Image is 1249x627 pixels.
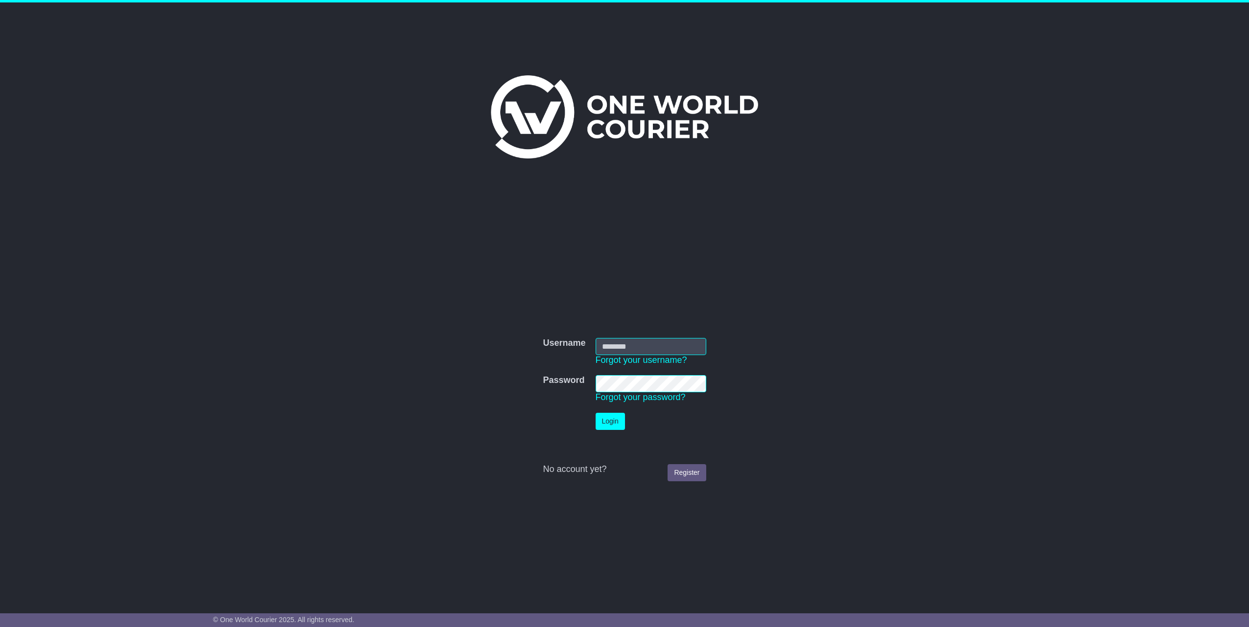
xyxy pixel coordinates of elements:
[543,464,706,475] div: No account yet?
[543,338,585,349] label: Username
[596,392,686,402] a: Forgot your password?
[491,75,758,158] img: One World
[213,616,354,624] span: © One World Courier 2025. All rights reserved.
[596,355,687,365] a: Forgot your username?
[668,464,706,481] a: Register
[596,413,625,430] button: Login
[543,375,584,386] label: Password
